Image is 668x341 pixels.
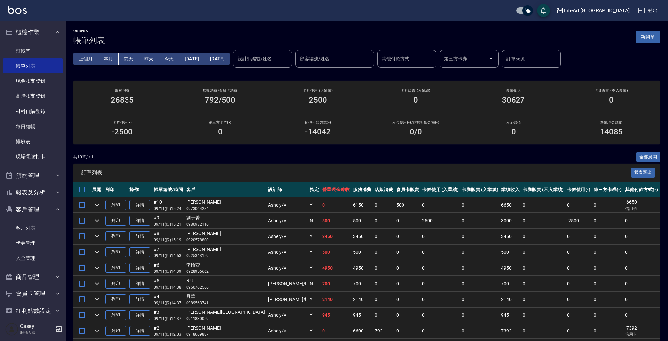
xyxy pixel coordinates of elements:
[564,7,630,15] div: LifeArt [GEOGRAPHIC_DATA]
[321,260,351,276] td: 4950
[308,292,321,307] td: Y
[3,89,63,104] a: 高階收支登錄
[521,245,565,260] td: 0
[421,213,460,229] td: 2500
[373,276,395,291] td: 0
[460,292,500,307] td: 0
[3,73,63,89] a: 現金收支登錄
[537,4,550,17] button: save
[186,269,265,274] p: 0928956662
[592,260,623,276] td: 0
[5,323,18,336] img: Person
[81,120,163,125] h2: 卡券使用(-)
[309,95,327,105] h3: 2500
[152,229,185,244] td: #8
[395,245,421,260] td: 0
[502,95,525,105] h3: 30627
[266,245,308,260] td: Ashely /A
[500,292,521,307] td: 2140
[511,127,516,136] h3: 0
[154,316,183,322] p: 09/11 (四) 14:37
[154,269,183,274] p: 09/11 (四) 14:39
[321,276,351,291] td: 700
[460,182,500,197] th: 卡券販賣 (入業績)
[421,323,460,339] td: 0
[179,120,261,125] h2: 第三方卡券(-)
[129,279,150,289] a: 詳情
[395,323,421,339] td: 0
[152,245,185,260] td: #7
[277,120,359,125] h2: 其他付款方式(-)
[186,214,265,221] div: 劉于菁
[351,308,373,323] td: 945
[104,182,128,197] th: 列印
[472,120,554,125] h2: 入金儲值
[623,229,659,244] td: 0
[631,168,655,178] button: 報表匯出
[592,308,623,323] td: 0
[395,182,421,197] th: 會員卡販賣
[129,216,150,226] a: 詳情
[154,284,183,290] p: 09/11 (四) 14:38
[460,260,500,276] td: 0
[521,276,565,291] td: 0
[500,308,521,323] td: 945
[410,127,422,136] h3: 0 /0
[73,36,105,45] h3: 帳單列表
[623,213,659,229] td: 0
[460,197,500,213] td: 0
[3,119,63,134] a: 每日結帳
[460,245,500,260] td: 0
[186,316,265,322] p: 0911830059
[321,182,351,197] th: 營業現金應收
[500,229,521,244] td: 3450
[351,213,373,229] td: 500
[105,200,126,210] button: 列印
[159,53,180,65] button: 今天
[521,260,565,276] td: 0
[623,197,659,213] td: -6650
[105,310,126,320] button: 列印
[308,229,321,244] td: Y
[308,197,321,213] td: Y
[592,292,623,307] td: 0
[3,104,63,119] a: 材料自購登錄
[152,213,185,229] td: #9
[186,230,265,237] div: [PERSON_NAME]
[152,182,185,197] th: 帳單編號/時間
[3,251,63,266] a: 入金管理
[266,197,308,213] td: Ashely /A
[623,276,659,291] td: 0
[373,197,395,213] td: 0
[373,213,395,229] td: 0
[105,294,126,305] button: 列印
[81,89,163,93] h3: 服務消費
[623,182,659,197] th: 其他付款方式(-)
[592,197,623,213] td: 0
[351,260,373,276] td: 4950
[373,323,395,339] td: 792
[129,310,150,320] a: 詳情
[3,149,63,164] a: 現場電腦打卡
[565,182,592,197] th: 卡券使用(-)
[373,245,395,260] td: 0
[186,293,265,300] div: 月華
[179,53,205,65] button: [DATE]
[553,4,632,17] button: LifeArt [GEOGRAPHIC_DATA]
[129,247,150,257] a: 詳情
[205,53,230,65] button: [DATE]
[623,308,659,323] td: 0
[129,263,150,273] a: 詳情
[3,269,63,286] button: 商品管理
[565,260,592,276] td: 0
[20,323,53,330] h5: Casey
[185,182,267,197] th: 客戶
[154,206,183,211] p: 09/11 (四) 15:24
[73,29,105,33] h2: ORDERS
[395,292,421,307] td: 0
[421,292,460,307] td: 0
[92,247,102,257] button: expand row
[521,308,565,323] td: 0
[486,53,496,64] button: Open
[308,308,321,323] td: Y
